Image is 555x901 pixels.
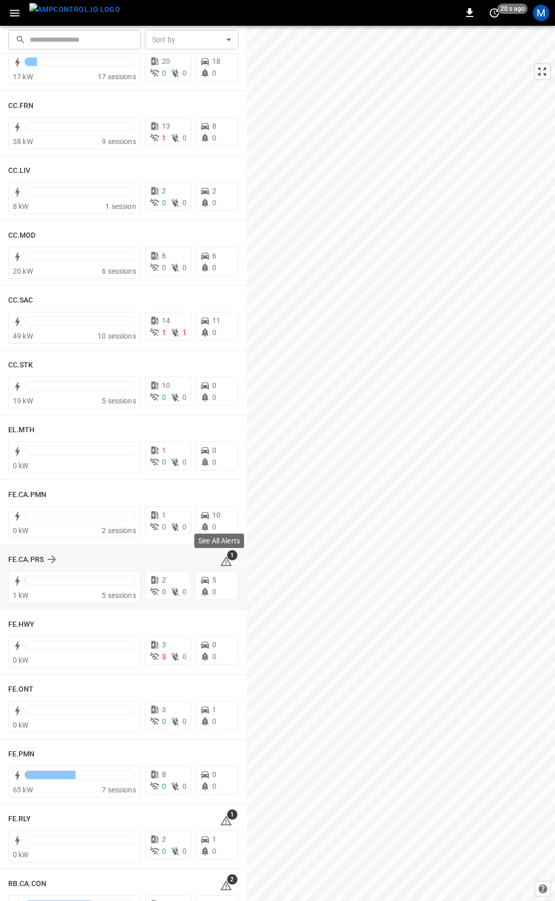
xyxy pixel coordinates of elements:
[162,187,166,195] span: 2
[212,847,216,855] span: 0
[162,835,166,843] span: 2
[212,705,216,714] span: 1
[13,267,33,275] span: 20 kW
[162,458,166,466] span: 0
[8,230,36,241] h6: CC.MOD
[212,316,220,325] span: 11
[102,267,136,275] span: 6 sessions
[182,69,187,77] span: 0
[212,511,220,519] span: 10
[162,57,170,65] span: 20
[212,381,216,390] span: 0
[13,526,29,535] span: 0 kW
[182,328,187,337] span: 1
[102,786,136,794] span: 7 sessions
[8,100,34,112] h6: CC.FRN
[102,137,136,146] span: 9 sessions
[212,641,216,649] span: 0
[182,782,187,790] span: 0
[162,847,166,855] span: 0
[13,137,33,146] span: 38 kW
[212,576,216,584] span: 5
[8,489,46,501] h6: FE.CA.PMN
[182,458,187,466] span: 0
[13,332,33,340] span: 49 kW
[533,5,549,21] div: profile-icon
[162,652,166,661] span: 3
[486,5,503,21] button: set refresh interval
[8,295,33,306] h6: CC.SAC
[162,122,170,130] span: 13
[162,263,166,272] span: 0
[29,3,120,16] img: ampcontrol.io logo
[212,187,216,195] span: 2
[212,328,216,337] span: 0
[212,717,216,726] span: 0
[227,809,237,820] span: 1
[162,393,166,401] span: 0
[102,526,136,535] span: 2 sessions
[182,134,187,142] span: 0
[212,782,216,790] span: 0
[182,263,187,272] span: 0
[8,619,35,630] h6: FE.HWY
[162,252,166,260] span: 6
[212,69,216,77] span: 0
[212,263,216,272] span: 0
[212,122,216,130] span: 8
[162,770,166,779] span: 8
[13,462,29,470] span: 0 kW
[182,523,187,531] span: 0
[8,749,35,760] h6: FE.PMN
[8,360,33,371] h6: CC.STK
[198,536,240,546] p: See All Alerts
[212,458,216,466] span: 0
[8,165,31,176] h6: CC.LIV
[8,878,46,890] h6: RB.CA.CON
[162,328,166,337] span: 1
[212,252,216,260] span: 6
[8,814,31,825] h6: FE.RLY
[212,835,216,843] span: 1
[162,199,166,207] span: 0
[182,652,187,661] span: 0
[212,57,220,65] span: 18
[98,332,136,340] span: 10 sessions
[227,550,237,560] span: 1
[182,393,187,401] span: 0
[212,134,216,142] span: 0
[162,576,166,584] span: 2
[8,554,44,566] h6: FE.CA.PRS
[162,381,170,390] span: 10
[212,523,216,531] span: 0
[212,446,216,454] span: 0
[13,721,29,729] span: 0 kW
[162,446,166,454] span: 1
[13,851,29,859] span: 0 kW
[162,705,166,714] span: 3
[13,73,33,81] span: 17 kW
[98,73,136,81] span: 17 sessions
[182,588,187,596] span: 0
[227,874,237,885] span: 2
[8,425,35,436] h6: EL.MTH
[162,69,166,77] span: 0
[13,591,29,599] span: 1 kW
[8,684,34,695] h6: FE.ONT
[212,588,216,596] span: 0
[13,786,33,794] span: 65 kW
[182,717,187,726] span: 0
[212,652,216,661] span: 0
[162,134,166,142] span: 1
[182,847,187,855] span: 0
[212,199,216,207] span: 0
[162,717,166,726] span: 0
[162,316,170,325] span: 14
[212,770,216,779] span: 0
[497,4,528,14] span: 20 s ago
[212,393,216,401] span: 0
[105,202,136,210] span: 1 session
[182,199,187,207] span: 0
[13,656,29,664] span: 0 kW
[13,202,29,210] span: 8 kW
